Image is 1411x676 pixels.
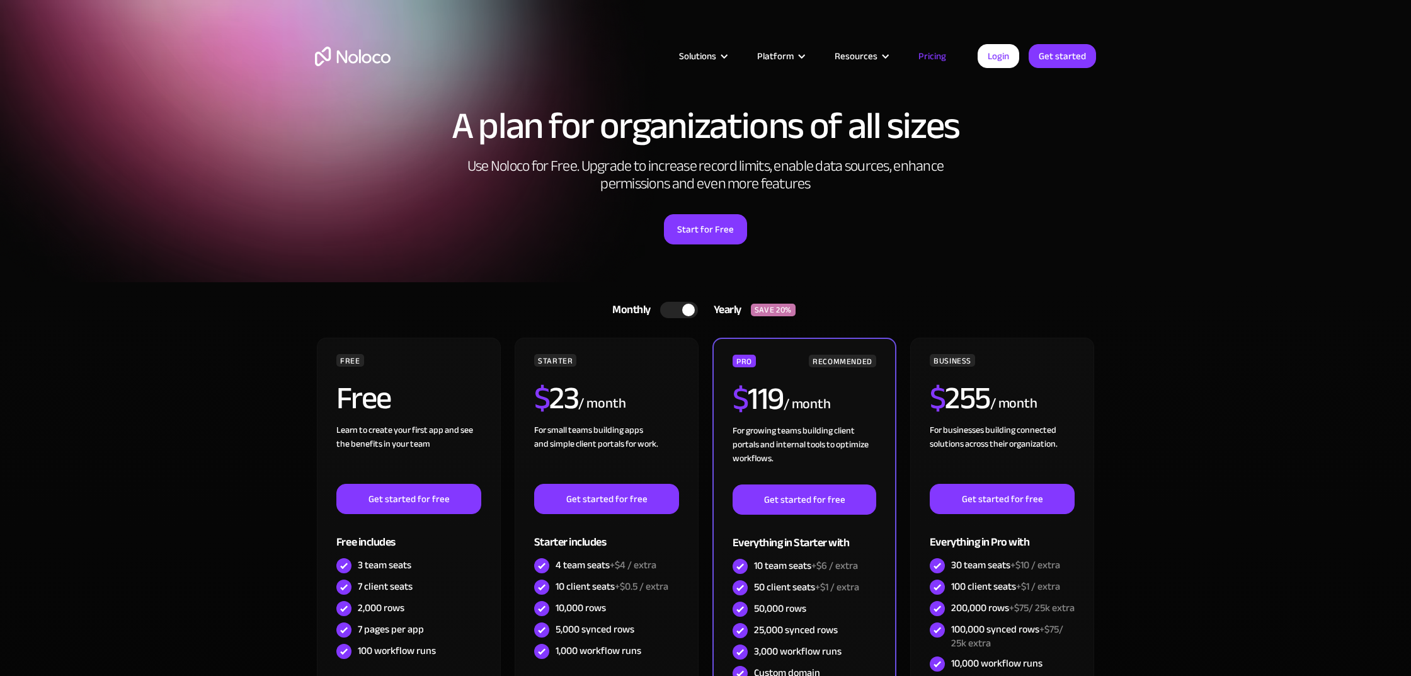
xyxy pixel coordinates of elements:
[534,354,576,367] div: STARTER
[358,622,424,636] div: 7 pages per app
[741,48,819,64] div: Platform
[951,622,1075,650] div: 100,000 synced rows
[990,394,1037,414] div: / month
[358,580,413,593] div: 7 client seats
[754,559,858,573] div: 10 team seats
[556,580,668,593] div: 10 client seats
[754,580,859,594] div: 50 client seats
[951,601,1075,615] div: 200,000 rows
[751,304,796,316] div: SAVE 20%
[336,484,481,514] a: Get started for free
[930,369,945,428] span: $
[454,158,957,193] h2: Use Noloco for Free. Upgrade to increase record limits, enable data sources, enhance permissions ...
[930,484,1075,514] a: Get started for free
[597,301,660,319] div: Monthly
[930,514,1075,555] div: Everything in Pro with
[733,369,748,428] span: $
[556,558,656,572] div: 4 team seats
[534,423,679,484] div: For small teams building apps and simple client portals for work. ‍
[615,577,668,596] span: +$0.5 / extra
[534,382,579,414] h2: 23
[610,556,656,575] span: +$4 / extra
[951,656,1043,670] div: 10,000 workflow runs
[1016,577,1060,596] span: +$1 / extra
[835,48,877,64] div: Resources
[1010,556,1060,575] span: +$10 / extra
[556,601,606,615] div: 10,000 rows
[534,484,679,514] a: Get started for free
[733,515,876,556] div: Everything in Starter with
[733,383,784,415] h2: 119
[1009,599,1075,617] span: +$75/ 25k extra
[315,107,1096,145] h1: A plan for organizations of all sizes
[698,301,751,319] div: Yearly
[556,622,634,636] div: 5,000 synced rows
[951,580,1060,593] div: 100 client seats
[1029,44,1096,68] a: Get started
[754,623,838,637] div: 25,000 synced rows
[784,394,831,415] div: / month
[733,484,876,515] a: Get started for free
[358,644,436,658] div: 100 workflow runs
[733,355,756,367] div: PRO
[336,354,364,367] div: FREE
[358,601,404,615] div: 2,000 rows
[679,48,716,64] div: Solutions
[664,214,747,244] a: Start for Free
[951,558,1060,572] div: 30 team seats
[534,514,679,555] div: Starter includes
[358,558,411,572] div: 3 team seats
[930,382,990,414] h2: 255
[809,355,876,367] div: RECOMMENDED
[534,369,550,428] span: $
[663,48,741,64] div: Solutions
[757,48,794,64] div: Platform
[315,47,391,66] a: home
[336,514,481,555] div: Free includes
[951,620,1063,653] span: +$75/ 25k extra
[733,424,876,484] div: For growing teams building client portals and internal tools to optimize workflows.
[754,602,806,616] div: 50,000 rows
[578,394,626,414] div: / month
[556,644,641,658] div: 1,000 workflow runs
[811,556,858,575] span: +$6 / extra
[336,382,391,414] h2: Free
[819,48,903,64] div: Resources
[978,44,1019,68] a: Login
[930,423,1075,484] div: For businesses building connected solutions across their organization. ‍
[754,644,842,658] div: 3,000 workflow runs
[336,423,481,484] div: Learn to create your first app and see the benefits in your team ‍
[815,578,859,597] span: +$1 / extra
[903,48,962,64] a: Pricing
[930,354,975,367] div: BUSINESS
